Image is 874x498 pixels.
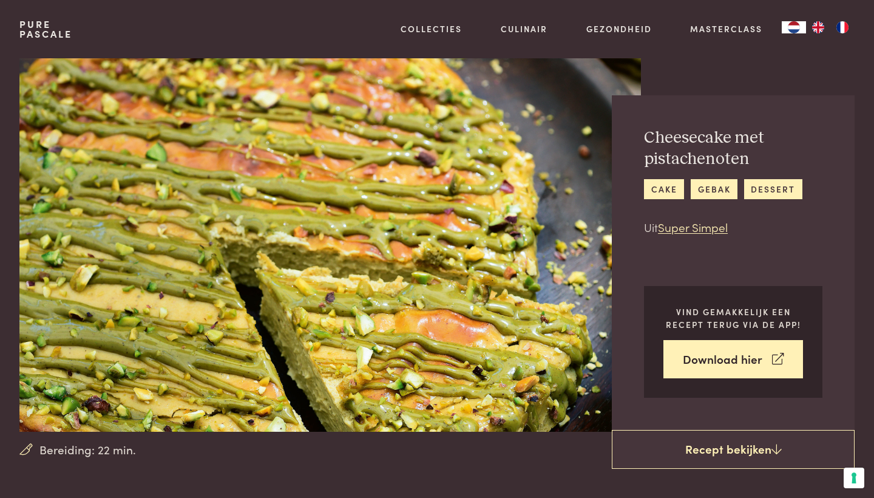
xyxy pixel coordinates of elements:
[401,22,462,35] a: Collecties
[658,219,728,235] a: Super Simpel
[644,219,822,236] p: Uit
[782,21,806,33] div: Language
[782,21,855,33] aside: Language selected: Nederlands
[663,305,803,330] p: Vind gemakkelijk een recept terug via de app!
[690,22,762,35] a: Masterclass
[830,21,855,33] a: FR
[691,179,737,199] a: gebak
[844,468,864,488] button: Uw voorkeuren voor toestemming voor trackingtechnologieën
[501,22,547,35] a: Culinair
[39,441,136,459] span: Bereiding: 22 min.
[19,19,72,39] a: PurePascale
[586,22,652,35] a: Gezondheid
[663,340,803,378] a: Download hier
[782,21,806,33] a: NL
[612,430,855,469] a: Recept bekijken
[806,21,830,33] a: EN
[644,179,684,199] a: cake
[744,179,802,199] a: dessert
[19,58,641,432] img: Cheesecake met pistachenoten
[644,128,822,169] h2: Cheesecake met pistachenoten
[806,21,855,33] ul: Language list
